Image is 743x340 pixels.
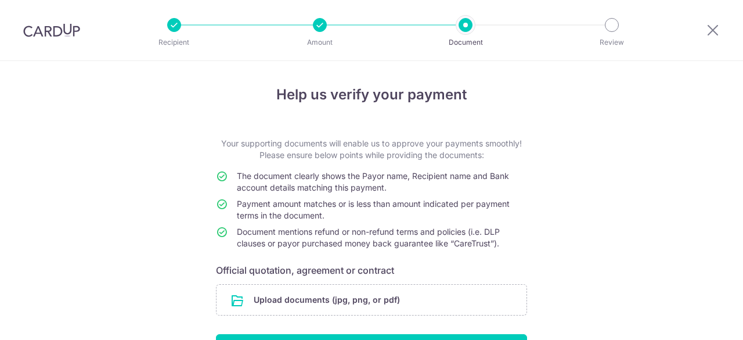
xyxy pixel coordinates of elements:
p: Your supporting documents will enable us to approve your payments smoothly! Please ensure below p... [216,138,527,161]
span: The document clearly shows the Payor name, Recipient name and Bank account details matching this ... [237,171,509,192]
p: Recipient [131,37,217,48]
span: Document mentions refund or non-refund terms and policies (i.e. DLP clauses or payor purchased mo... [237,227,500,248]
span: Payment amount matches or is less than amount indicated per payment terms in the document. [237,199,510,220]
p: Document [423,37,508,48]
p: Amount [277,37,363,48]
img: CardUp [23,23,80,37]
h4: Help us verify your payment [216,84,527,105]
h6: Official quotation, agreement or contract [216,263,527,277]
iframe: Opens a widget where you can find more information [669,305,731,334]
p: Review [569,37,655,48]
div: Upload documents (jpg, png, or pdf) [216,284,527,316]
